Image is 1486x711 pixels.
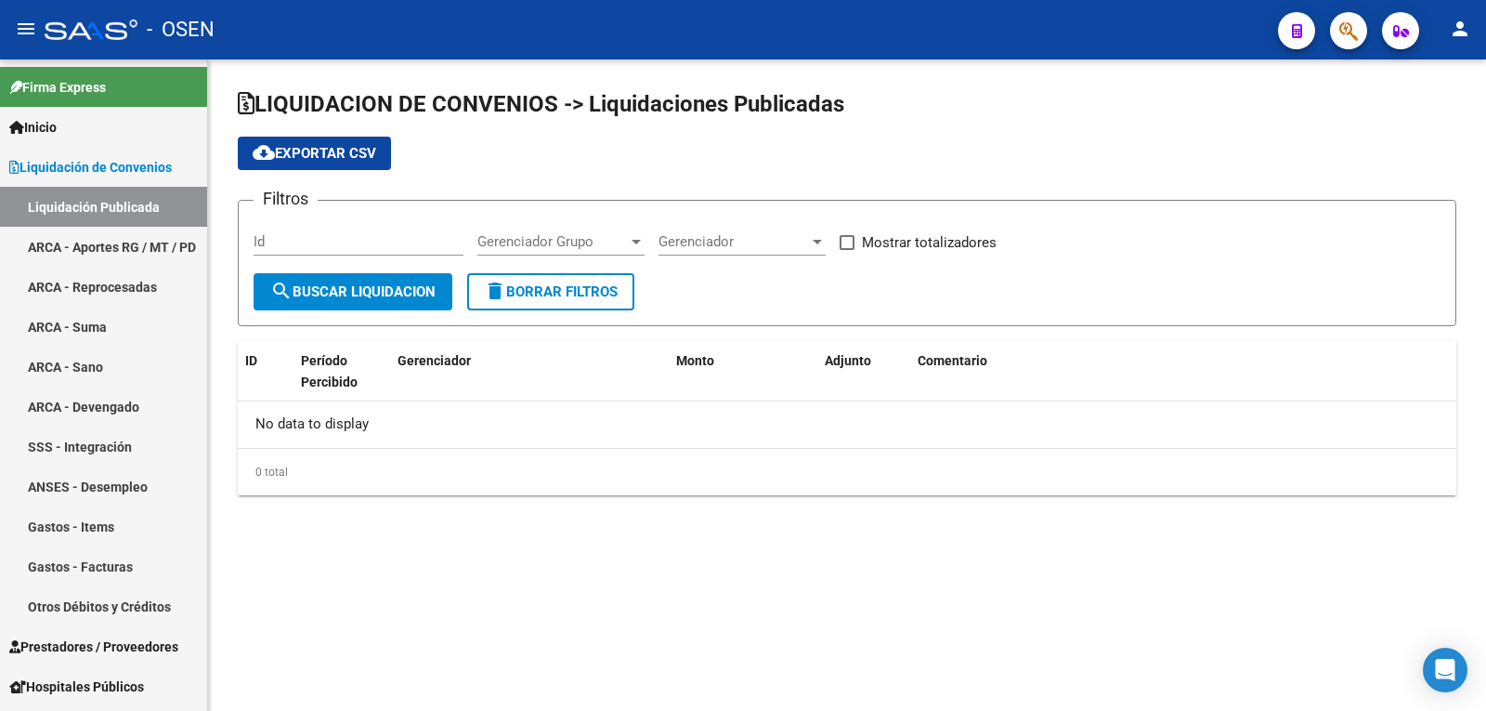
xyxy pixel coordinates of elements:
[658,233,809,250] span: Gerenciador
[253,141,275,164] mat-icon: cloud_download
[9,117,57,138] span: Inicio
[254,273,452,310] button: Buscar Liquidacion
[484,280,506,302] mat-icon: delete
[669,341,817,423] datatable-header-cell: Monto
[390,341,669,423] datatable-header-cell: Gerenciador
[147,9,215,50] span: - OSEN
[825,353,871,368] span: Adjunto
[301,353,358,389] span: Período Percibido
[293,341,363,423] datatable-header-cell: Período Percibido
[9,637,178,657] span: Prestadores / Proveedores
[9,677,144,697] span: Hospitales Públicos
[238,449,1456,495] div: 0 total
[9,77,106,98] span: Firma Express
[270,280,293,302] mat-icon: search
[245,353,257,368] span: ID
[910,341,1456,423] datatable-header-cell: Comentario
[254,186,318,212] h3: Filtros
[238,341,293,423] datatable-header-cell: ID
[467,273,634,310] button: Borrar Filtros
[862,231,997,254] span: Mostrar totalizadores
[238,402,1456,448] div: No data to display
[398,353,471,368] span: Gerenciador
[1423,648,1467,692] div: Open Intercom Messenger
[477,233,628,250] span: Gerenciador Grupo
[484,283,618,300] span: Borrar Filtros
[253,145,376,162] span: Exportar CSV
[918,353,987,368] span: Comentario
[238,91,844,117] span: LIQUIDACION DE CONVENIOS -> Liquidaciones Publicadas
[676,353,714,368] span: Monto
[1449,18,1471,40] mat-icon: person
[238,137,391,170] button: Exportar CSV
[270,283,436,300] span: Buscar Liquidacion
[817,341,910,423] datatable-header-cell: Adjunto
[15,18,37,40] mat-icon: menu
[9,157,172,178] span: Liquidación de Convenios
